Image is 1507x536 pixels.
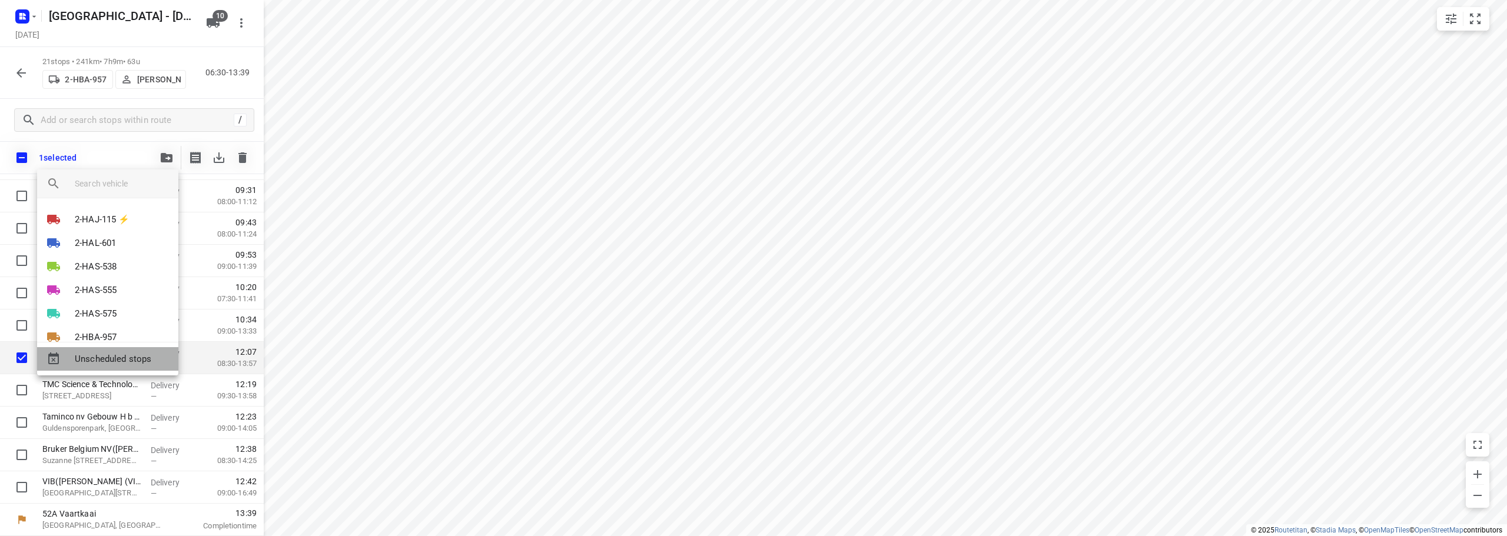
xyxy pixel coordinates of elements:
[75,331,117,344] p: 2-HBA-957
[37,169,75,198] div: Search
[37,302,178,325] li: 2-HAS-575
[37,231,178,255] li: 2-HAL-601
[37,278,178,302] li: 2-HAS-555
[37,255,178,278] li: 2-HAS-538
[75,260,117,274] p: 2-HAS-538
[75,175,169,192] input: search vehicle
[37,347,178,371] div: Unscheduled stops
[37,325,178,349] li: 2-HBA-957
[75,237,116,250] p: 2-HAL-601
[75,284,117,297] p: 2-HAS-555
[75,307,117,321] p: 2-HAS-575
[75,352,169,366] span: Unscheduled stops
[75,213,130,227] p: 2-HAJ-115 ⚡
[37,208,178,231] li: 2-HAJ-115 ⚡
